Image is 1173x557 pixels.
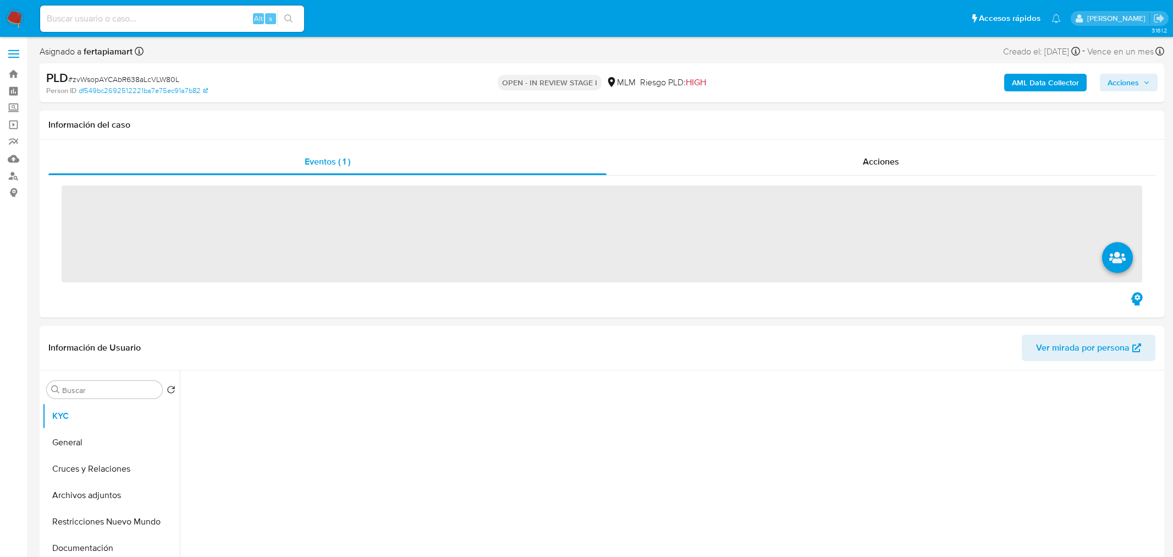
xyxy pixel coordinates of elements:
[48,342,141,353] h1: Información de Usuario
[42,456,180,482] button: Cruces y Relaciones
[1153,13,1165,24] a: Salir
[1036,335,1130,361] span: Ver mirada por persona
[40,46,133,58] span: Asignado a
[1051,14,1061,23] a: Notificaciones
[254,13,263,24] span: Alt
[606,77,636,89] div: MLM
[498,75,602,90] p: OPEN - IN REVIEW STAGE I
[1082,44,1085,59] span: -
[1003,44,1080,59] div: Creado el: [DATE]
[305,155,350,168] span: Eventos ( 1 )
[81,45,133,58] b: fertapiamart
[79,86,208,96] a: df549bc2692512221ba7e75ec91a7b82
[863,155,899,168] span: Acciones
[40,12,304,26] input: Buscar usuario o caso...
[640,77,706,89] span: Riesgo PLD:
[1022,335,1155,361] button: Ver mirada por persona
[1087,13,1149,24] p: fernando.ftapiamartinez@mercadolibre.com.mx
[42,509,180,535] button: Restricciones Nuevo Mundo
[1012,74,1079,91] b: AML Data Collector
[62,385,158,395] input: Buscar
[1087,46,1154,58] span: Vence en un mes
[1004,74,1087,91] button: AML Data Collector
[277,11,300,26] button: search-icon
[51,385,60,394] button: Buscar
[979,13,1040,24] span: Accesos rápidos
[46,86,76,96] b: Person ID
[42,482,180,509] button: Archivos adjuntos
[42,403,180,429] button: KYC
[167,385,175,397] button: Volver al orden por defecto
[46,69,68,86] b: PLD
[42,429,180,456] button: General
[62,185,1142,282] span: ‌
[1108,74,1139,91] span: Acciones
[48,119,1155,130] h1: Información del caso
[269,13,272,24] span: s
[68,74,179,85] span: # zvWsopAYCAbR638aLcVLW80L
[1100,74,1158,91] button: Acciones
[686,76,706,89] span: HIGH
